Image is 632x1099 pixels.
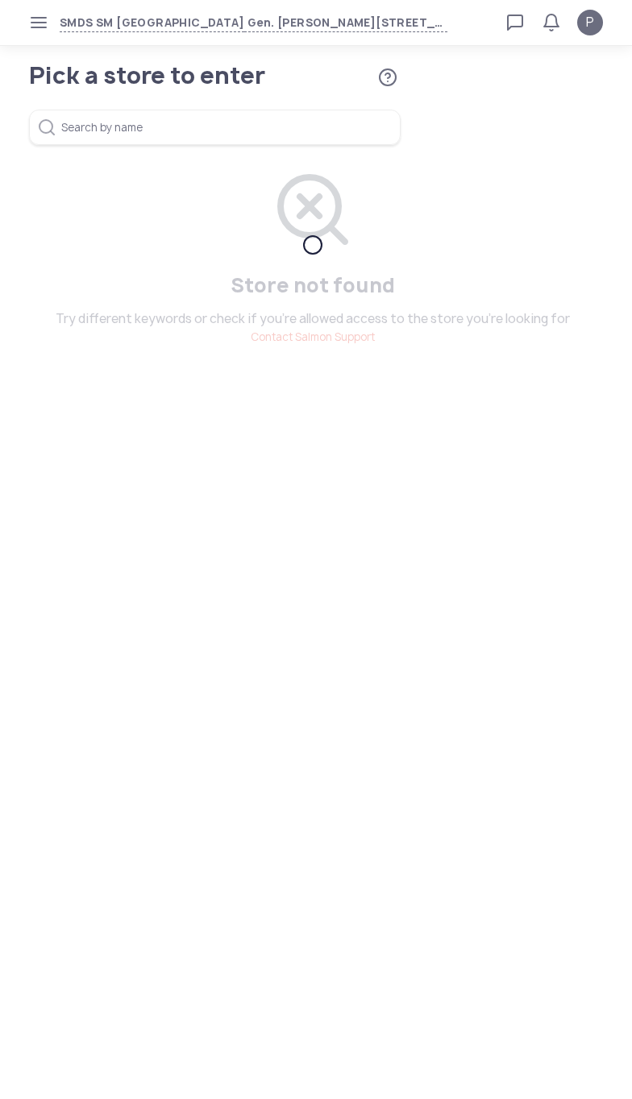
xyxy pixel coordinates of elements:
[577,10,603,35] button: P
[60,14,447,32] button: SMDS SM [GEOGRAPHIC_DATA]Gen. [PERSON_NAME][STREET_ADDRESS]
[244,14,447,32] span: Gen. [PERSON_NAME][STREET_ADDRESS]
[60,14,244,32] span: SMDS SM [GEOGRAPHIC_DATA]
[586,13,594,32] span: P
[29,64,351,87] h1: Pick a store to enter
